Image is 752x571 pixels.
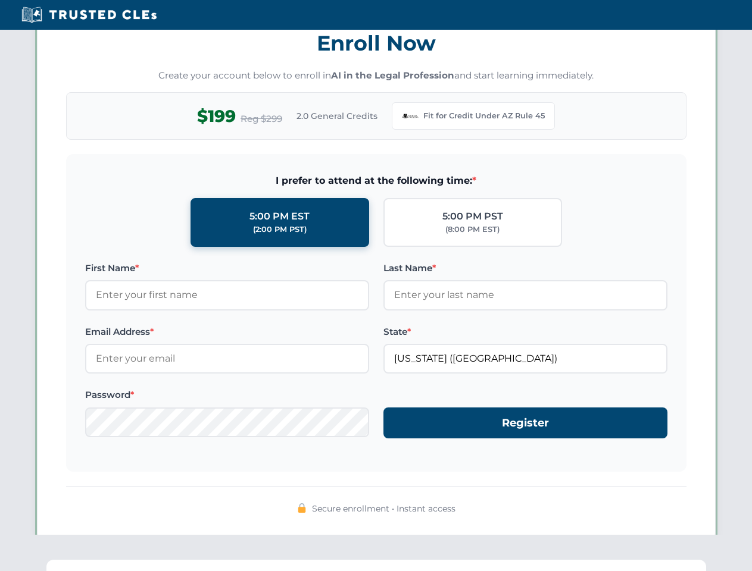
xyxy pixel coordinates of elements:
[383,407,667,439] button: Register
[85,388,369,402] label: Password
[85,325,369,339] label: Email Address
[66,24,687,62] h3: Enroll Now
[383,344,667,374] input: Arizona (AZ)
[249,209,310,224] div: 5:00 PM EST
[85,173,667,189] span: I prefer to attend at the following time:
[253,224,307,236] div: (2:00 PM PST)
[241,112,282,126] span: Reg $299
[423,110,545,122] span: Fit for Credit Under AZ Rule 45
[383,280,667,310] input: Enter your last name
[85,261,369,275] label: First Name
[331,70,454,81] strong: AI in the Legal Profession
[442,209,503,224] div: 5:00 PM PST
[85,344,369,374] input: Enter your email
[66,69,687,83] p: Create your account below to enroll in and start learning immediately.
[85,280,369,310] input: Enter your first name
[297,503,307,513] img: 🔒
[197,103,236,130] span: $199
[383,261,667,275] label: Last Name
[297,109,377,123] span: 2.0 General Credits
[312,502,455,515] span: Secure enrollment • Instant access
[402,108,419,124] img: Arizona Bar
[18,6,160,24] img: Trusted CLEs
[383,325,667,339] label: State
[445,224,500,236] div: (8:00 PM EST)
